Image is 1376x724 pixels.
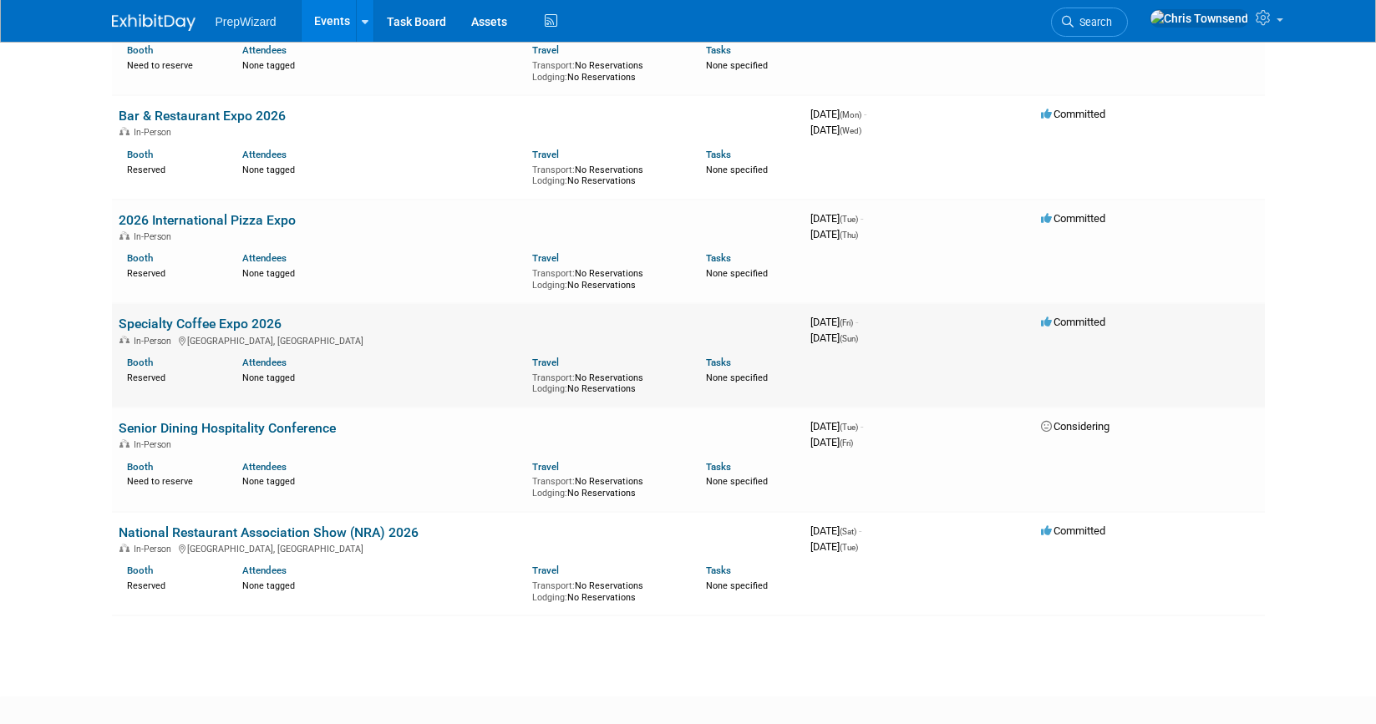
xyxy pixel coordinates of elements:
a: Booth [127,565,153,576]
span: Committed [1041,108,1105,120]
div: No Reservations No Reservations [532,473,681,499]
span: Lodging: [532,592,567,603]
a: National Restaurant Association Show (NRA) 2026 [119,524,419,540]
span: Transport: [532,372,575,383]
span: None specified [706,580,768,591]
span: (Thu) [840,230,858,240]
span: [DATE] [810,228,858,240]
div: Reserved [127,577,218,592]
a: Attendees [242,252,287,264]
span: [DATE] [810,436,853,448]
a: Travel [532,565,559,576]
a: Attendees [242,44,287,56]
span: - [861,212,863,225]
span: Lodging: [532,488,567,499]
div: None tagged [242,265,520,280]
span: (Sat) [840,527,856,536]
span: [DATE] [810,420,863,433]
a: Travel [532,149,559,160]
div: No Reservations No Reservations [532,161,681,187]
span: (Fri) [840,318,853,327]
span: (Tue) [840,423,858,432]
a: Bar & Restaurant Expo 2026 [119,108,286,124]
span: [DATE] [810,108,866,120]
div: [GEOGRAPHIC_DATA], [GEOGRAPHIC_DATA] [119,541,797,554]
a: Attendees [242,149,287,160]
div: Reserved [127,369,218,384]
a: Travel [532,252,559,264]
span: None specified [706,165,768,175]
img: In-Person Event [119,231,129,240]
span: None specified [706,60,768,71]
a: Booth [127,461,153,473]
img: Chris Townsend [1150,9,1249,28]
div: None tagged [242,57,520,72]
span: [DATE] [810,332,858,344]
a: Tasks [706,461,731,473]
img: In-Person Event [119,336,129,344]
span: - [861,420,863,433]
a: Booth [127,44,153,56]
span: In-Person [134,127,176,138]
a: Travel [532,44,559,56]
a: Tasks [706,149,731,160]
span: Committed [1041,316,1105,328]
a: Specialty Coffee Expo 2026 [119,316,282,332]
span: [DATE] [810,124,861,136]
a: Booth [127,149,153,160]
span: Transport: [532,476,575,487]
span: - [864,108,866,120]
div: No Reservations No Reservations [532,369,681,395]
a: 2026 International Pizza Expo [119,212,296,228]
span: (Wed) [840,126,861,135]
a: Tasks [706,44,731,56]
a: Search [1051,8,1128,37]
span: Lodging: [532,175,567,186]
span: - [859,524,861,537]
img: In-Person Event [119,544,129,552]
span: - [856,316,858,328]
a: Attendees [242,565,287,576]
div: None tagged [242,369,520,384]
a: Senior Dining Hospitality Conference [119,420,336,436]
img: ExhibitDay [112,14,195,31]
span: [DATE] [810,540,858,553]
a: Tasks [706,252,731,264]
span: Transport: [532,268,575,279]
div: No Reservations No Reservations [532,57,681,83]
span: [DATE] [810,316,858,328]
span: (Mon) [840,110,861,119]
div: Reserved [127,161,218,176]
span: Considering [1041,420,1109,433]
div: None tagged [242,161,520,176]
div: [GEOGRAPHIC_DATA], [GEOGRAPHIC_DATA] [119,333,797,347]
a: Tasks [706,565,731,576]
a: Travel [532,461,559,473]
a: Booth [127,357,153,368]
a: Attendees [242,357,287,368]
img: In-Person Event [119,439,129,448]
div: Need to reserve [127,57,218,72]
span: None specified [706,372,768,383]
span: Lodging: [532,280,567,291]
span: In-Person [134,231,176,242]
span: Lodging: [532,383,567,394]
span: Committed [1041,524,1105,537]
span: Committed [1041,212,1105,225]
div: No Reservations No Reservations [532,265,681,291]
a: Attendees [242,461,287,473]
span: Transport: [532,165,575,175]
span: Search [1074,16,1112,28]
div: No Reservations No Reservations [532,577,681,603]
span: Lodging: [532,72,567,83]
span: In-Person [134,336,176,347]
a: Booth [127,252,153,264]
div: None tagged [242,473,520,488]
span: In-Person [134,439,176,450]
span: (Fri) [840,438,853,448]
img: In-Person Event [119,127,129,135]
span: (Sun) [840,334,858,343]
span: None specified [706,476,768,487]
div: Need to reserve [127,473,218,488]
span: Transport: [532,580,575,591]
